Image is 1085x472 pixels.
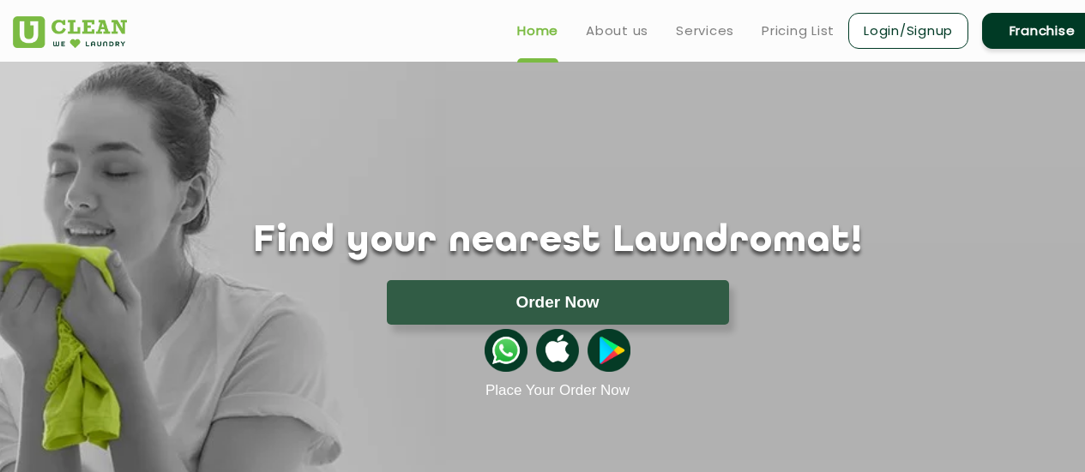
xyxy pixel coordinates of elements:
[13,16,127,48] img: UClean Laundry and Dry Cleaning
[586,21,648,41] a: About us
[536,329,579,372] img: apple-icon.png
[848,13,968,49] a: Login/Signup
[517,21,558,41] a: Home
[485,329,527,372] img: whatsappicon.png
[588,329,630,372] img: playstoreicon.png
[762,21,835,41] a: Pricing List
[485,382,630,399] a: Place Your Order Now
[676,21,734,41] a: Services
[387,280,729,325] button: Order Now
